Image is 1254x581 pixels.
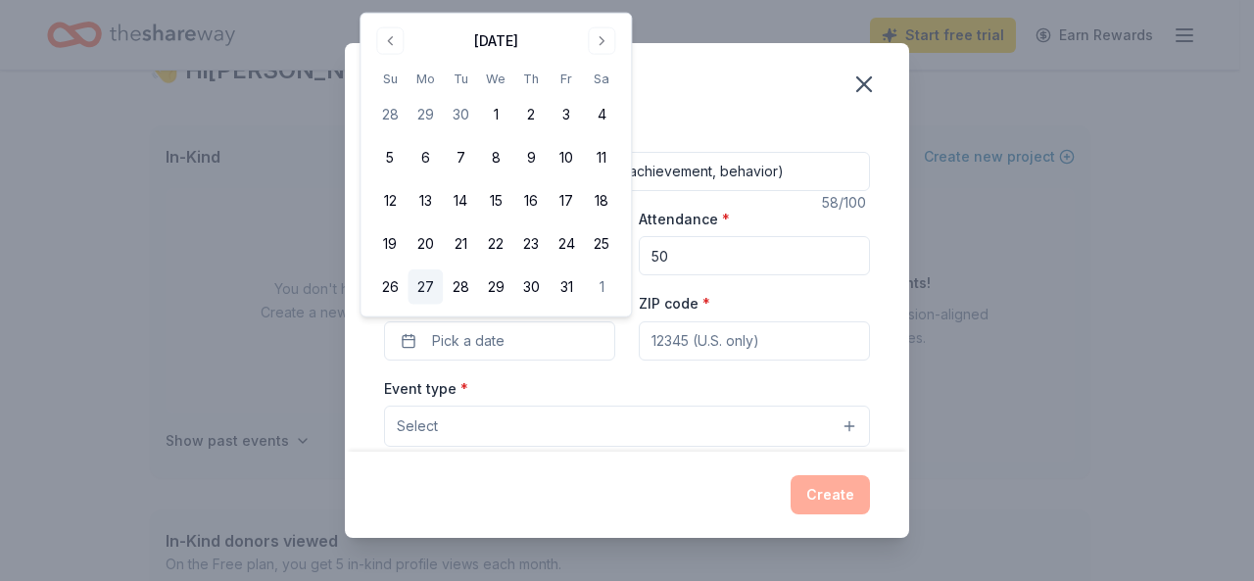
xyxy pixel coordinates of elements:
button: 1 [584,269,619,305]
button: 29 [408,97,443,132]
input: 12345 (U.S. only) [639,321,870,361]
span: Pick a date [432,329,505,353]
button: 16 [513,183,549,218]
button: 18 [584,183,619,218]
button: 17 [549,183,584,218]
button: 19 [372,226,408,262]
button: 27 [408,269,443,305]
button: 13 [408,183,443,218]
button: Go to next month [588,27,615,55]
button: 6 [408,140,443,175]
th: Sunday [372,69,408,89]
button: 2 [513,97,549,132]
button: 11 [584,140,619,175]
button: Select [384,406,870,447]
button: 8 [478,140,513,175]
th: Wednesday [478,69,513,89]
button: 20 [408,226,443,262]
span: Select [397,414,438,438]
button: Go to previous month [376,27,404,55]
button: 24 [549,226,584,262]
div: 58 /100 [822,191,870,215]
button: 5 [372,140,408,175]
button: 28 [372,97,408,132]
button: 12 [372,183,408,218]
th: Saturday [584,69,619,89]
th: Friday [549,69,584,89]
button: 31 [549,269,584,305]
button: 3 [549,97,584,132]
button: 23 [513,226,549,262]
button: 30 [513,269,549,305]
button: 29 [478,269,513,305]
th: Monday [408,69,443,89]
button: 7 [443,140,478,175]
button: 4 [584,97,619,132]
label: Attendance [639,210,730,229]
th: Tuesday [443,69,478,89]
input: 20 [639,236,870,275]
button: 15 [478,183,513,218]
button: 25 [584,226,619,262]
button: 26 [372,269,408,305]
th: Thursday [513,69,549,89]
button: 30 [443,97,478,132]
button: 14 [443,183,478,218]
div: [DATE] [474,29,518,53]
button: 28 [443,269,478,305]
button: 10 [549,140,584,175]
button: 21 [443,226,478,262]
button: Pick a date [384,321,615,361]
button: 22 [478,226,513,262]
button: 9 [513,140,549,175]
label: Event type [384,379,468,399]
button: 1 [478,97,513,132]
label: ZIP code [639,294,710,314]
